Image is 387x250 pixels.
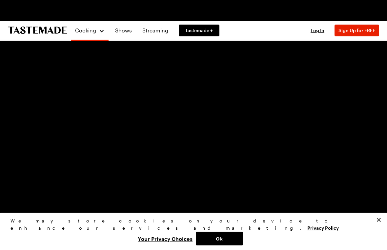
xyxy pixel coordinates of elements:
[338,28,375,33] span: Sign Up for FREE
[75,24,105,37] button: Cooking
[335,25,379,36] button: Sign Up for FREE
[138,21,172,40] a: Streaming
[179,25,219,36] a: Tastemade +
[10,217,371,245] div: Privacy
[111,21,136,40] a: Shows
[185,27,213,34] span: Tastemade +
[8,27,67,34] a: To Tastemade Home Page
[304,27,331,34] button: Log In
[10,217,371,232] div: We may store cookies on your device to enhance our services and marketing.
[311,28,324,33] span: Log In
[372,213,386,227] button: Close
[75,27,96,33] span: Cooking
[134,232,196,245] button: Your Privacy Choices
[307,224,339,231] a: More information about your privacy, opens in a new tab
[196,232,243,245] button: Ok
